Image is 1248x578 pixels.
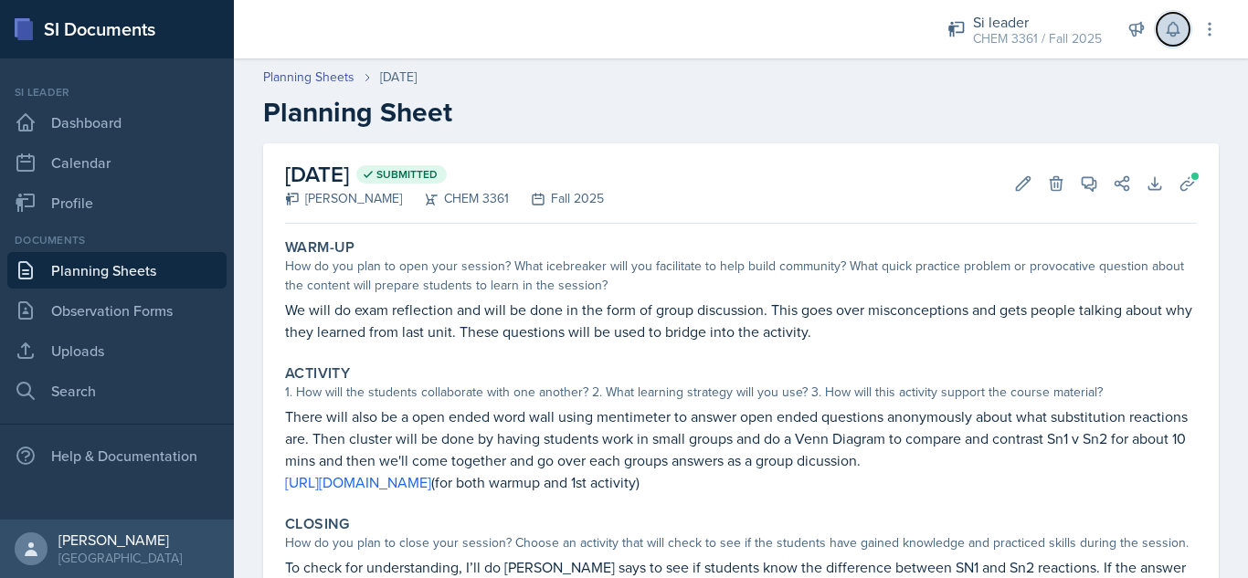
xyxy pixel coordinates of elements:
div: Si leader [7,84,227,100]
label: Activity [285,364,350,383]
p: (for both warmup and 1st activity) [285,471,1197,493]
div: How do you plan to close your session? Choose an activity that will check to see if the students ... [285,533,1197,552]
h2: Planning Sheet [263,96,1219,129]
div: [PERSON_NAME] [285,189,402,208]
div: Fall 2025 [509,189,604,208]
label: Warm-Up [285,238,355,257]
div: CHEM 3361 [402,189,509,208]
a: Search [7,373,227,409]
a: Planning Sheets [263,68,354,87]
a: Observation Forms [7,292,227,329]
h2: [DATE] [285,158,604,191]
div: [GEOGRAPHIC_DATA] [58,549,182,567]
span: Submitted [376,167,438,182]
p: We will do exam reflection and will be done in the form of group discussion. This goes over misco... [285,299,1197,342]
a: Profile [7,184,227,221]
div: CHEM 3361 / Fall 2025 [973,29,1102,48]
div: How do you plan to open your session? What icebreaker will you facilitate to help build community... [285,257,1197,295]
a: [URL][DOMAIN_NAME] [285,472,431,492]
div: Si leader [973,11,1102,33]
div: [DATE] [380,68,417,87]
div: [PERSON_NAME] [58,531,182,549]
div: Help & Documentation [7,437,227,474]
p: There will also be a open ended word wall using mentimeter to answer open ended questions anonymo... [285,405,1197,471]
a: Dashboard [7,104,227,141]
div: Documents [7,232,227,248]
a: Calendar [7,144,227,181]
a: Planning Sheets [7,252,227,289]
div: 1. How will the students collaborate with one another? 2. What learning strategy will you use? 3.... [285,383,1197,402]
label: Closing [285,515,350,533]
a: Uploads [7,332,227,369]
